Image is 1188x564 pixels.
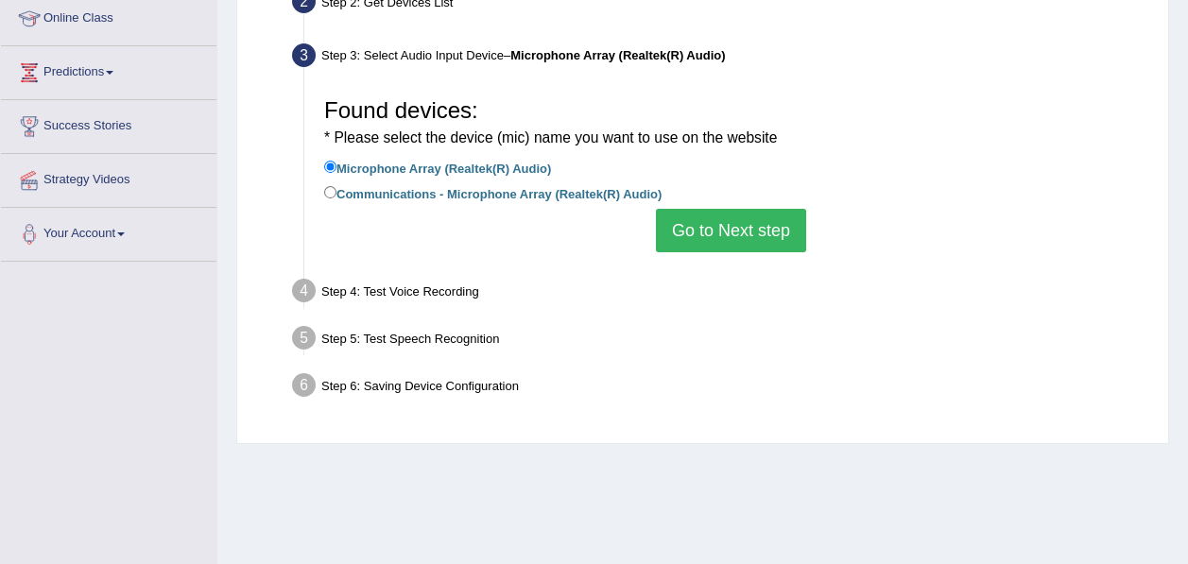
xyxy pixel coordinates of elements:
b: Microphone Array (Realtek(R) Audio) [510,48,725,62]
div: Step 3: Select Audio Input Device [284,38,1160,79]
small: * Please select the device (mic) name you want to use on the website [324,129,777,145]
button: Go to Next step [656,209,806,252]
a: Strategy Videos [1,154,216,201]
label: Microphone Array (Realtek(R) Audio) [324,157,551,178]
h3: Found devices: [324,98,1138,148]
div: Step 4: Test Voice Recording [284,273,1160,315]
a: Your Account [1,208,216,255]
span: – [504,48,726,62]
input: Microphone Array (Realtek(R) Audio) [324,161,336,173]
a: Success Stories [1,100,216,147]
div: Step 5: Test Speech Recognition [284,320,1160,362]
a: Predictions [1,46,216,94]
label: Communications - Microphone Array (Realtek(R) Audio) [324,182,662,203]
input: Communications - Microphone Array (Realtek(R) Audio) [324,186,336,198]
div: Step 6: Saving Device Configuration [284,367,1160,409]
